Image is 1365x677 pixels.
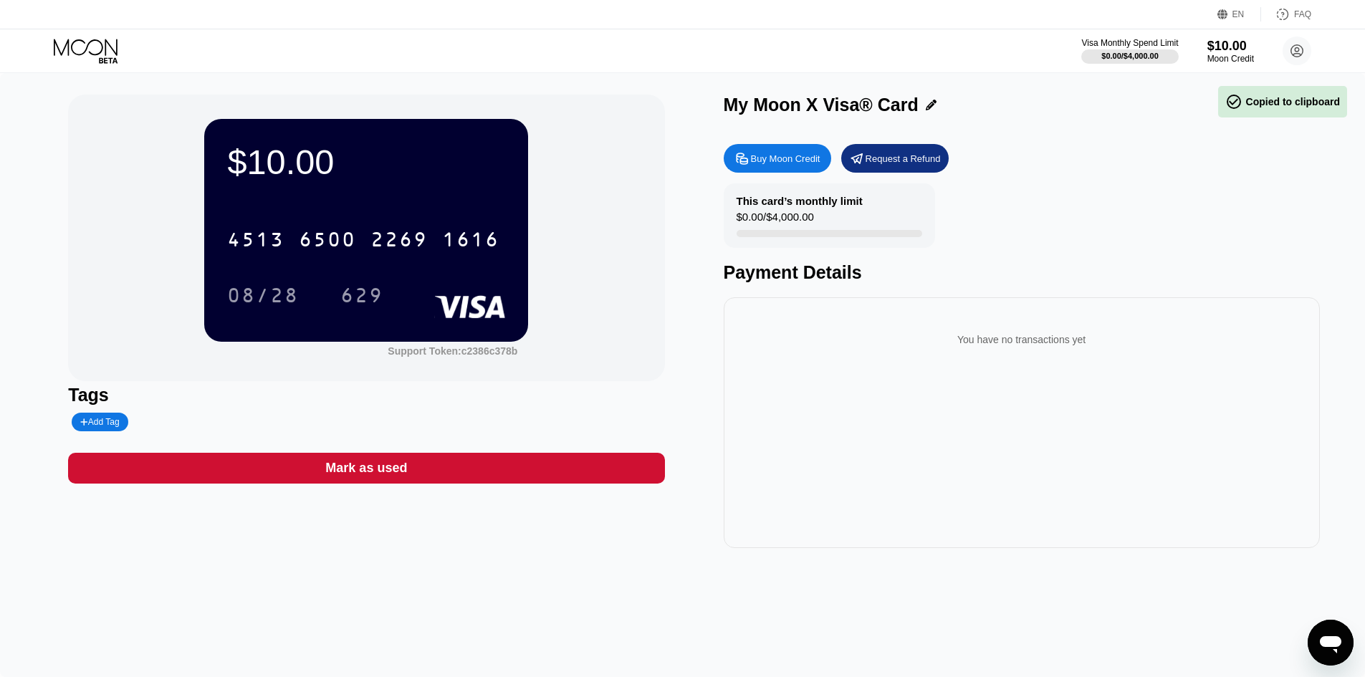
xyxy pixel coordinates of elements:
[68,453,664,484] div: Mark as used
[1261,7,1311,21] div: FAQ
[227,286,299,309] div: 08/28
[735,320,1308,360] div: You have no transactions yet
[724,95,919,115] div: My Moon X Visa® Card
[80,417,119,427] div: Add Tag
[1217,7,1261,21] div: EN
[1081,38,1178,48] div: Visa Monthly Spend Limit
[866,153,941,165] div: Request a Refund
[1207,39,1254,64] div: $10.00Moon Credit
[227,142,505,182] div: $10.00
[1308,620,1354,666] iframe: Nút để khởi chạy cửa sổ nhắn tin
[325,460,407,476] div: Mark as used
[1232,9,1245,19] div: EN
[724,262,1320,283] div: Payment Details
[216,277,310,313] div: 08/28
[330,277,394,313] div: 629
[388,345,517,357] div: Support Token:c2386c378b
[1225,93,1242,110] span: 
[68,385,664,405] div: Tags
[1207,39,1254,54] div: $10.00
[737,195,863,207] div: This card’s monthly limit
[299,230,356,253] div: 6500
[751,153,820,165] div: Buy Moon Credit
[72,413,128,431] div: Add Tag
[1081,38,1178,64] div: Visa Monthly Spend Limit$0.00/$4,000.00
[737,211,814,230] div: $0.00 / $4,000.00
[340,286,383,309] div: 629
[442,230,499,253] div: 1616
[724,144,831,173] div: Buy Moon Credit
[227,230,284,253] div: 4513
[1207,54,1254,64] div: Moon Credit
[388,345,517,357] div: Support Token: c2386c378b
[1225,93,1340,110] div: Copied to clipboard
[370,230,428,253] div: 2269
[1294,9,1311,19] div: FAQ
[219,221,508,257] div: 4513650022691616
[1101,52,1159,60] div: $0.00 / $4,000.00
[841,144,949,173] div: Request a Refund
